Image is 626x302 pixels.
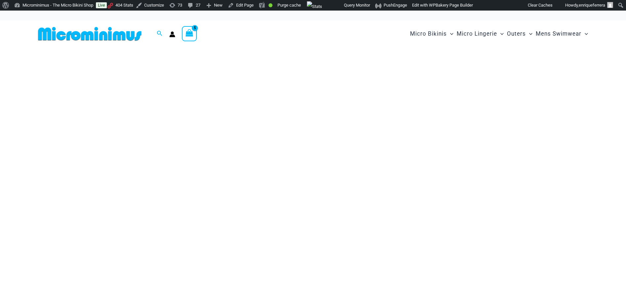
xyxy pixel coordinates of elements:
nav: Site Navigation [407,23,591,45]
img: Views over 48 hours. Click for more Jetpack Stats. [307,1,322,12]
a: OutersMenu ToggleMenu Toggle [505,24,534,44]
span: Micro Bikinis [410,25,447,42]
a: Mens SwimwearMenu ToggleMenu Toggle [534,24,590,44]
span: Menu Toggle [581,25,588,42]
img: MM SHOP LOGO FLAT [35,26,144,41]
span: Mens Swimwear [536,25,581,42]
a: Micro LingerieMenu ToggleMenu Toggle [455,24,505,44]
a: Live [96,2,107,8]
span: Menu Toggle [497,25,504,42]
span: enriqueferrera [579,3,605,8]
div: Good [269,3,272,7]
span: Micro Lingerie [457,25,497,42]
a: View Shopping Cart, 5 items [182,26,197,41]
span: Menu Toggle [526,25,532,42]
span: Menu Toggle [447,25,453,42]
a: Search icon link [157,30,163,38]
a: Micro BikinisMenu ToggleMenu Toggle [408,24,455,44]
span: Outers [507,25,526,42]
a: Account icon link [169,31,175,37]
